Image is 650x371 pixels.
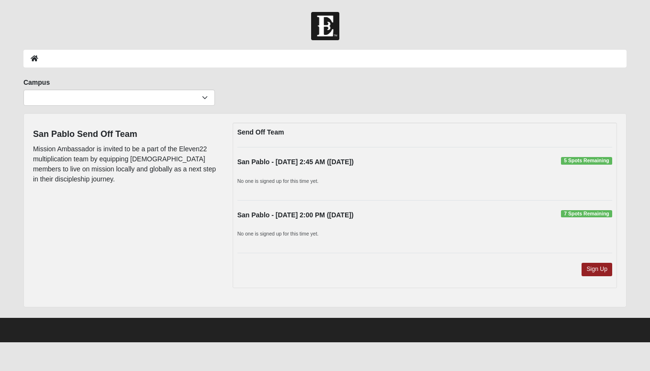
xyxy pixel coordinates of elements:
[561,157,612,165] span: 5 Spots Remaining
[33,129,218,140] h4: San Pablo Send Off Team
[23,78,50,87] label: Campus
[311,12,339,40] img: Church of Eleven22 Logo
[237,178,319,184] small: No one is signed up for this time yet.
[237,231,319,236] small: No one is signed up for this time yet.
[237,128,284,136] strong: Send Off Team
[582,263,612,276] a: Sign Up
[237,211,354,219] strong: San Pablo - [DATE] 2:00 PM ([DATE])
[237,158,354,166] strong: San Pablo - [DATE] 2:45 AM ([DATE])
[561,210,612,218] span: 7 Spots Remaining
[33,144,218,184] p: Mission Ambassador is invited to be a part of the Eleven22 multiplication team by equipping [DEMO...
